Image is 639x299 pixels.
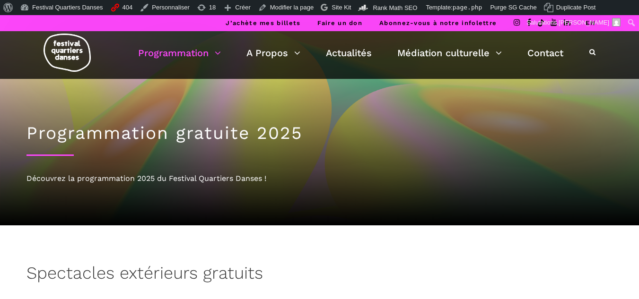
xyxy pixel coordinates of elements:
[332,4,351,11] span: Site Kit
[559,19,609,26] span: [PERSON_NAME]
[138,45,221,61] a: Programmation
[379,19,497,26] a: Abonnez-vous à notre infolettre
[373,4,417,11] span: Rank Math SEO
[453,4,482,11] span: page.php
[226,19,300,26] a: J’achète mes billets
[26,123,613,144] h1: Programmation gratuite 2025
[44,34,91,72] img: logo-fqd-med
[527,45,563,61] a: Contact
[26,263,263,287] h3: Spectacles extérieurs gratuits
[397,45,502,61] a: Médiation culturelle
[26,172,613,185] div: Découvrez la programmation 2025 du Festival Quartiers Danses !
[523,15,624,30] a: Salutations,
[317,19,362,26] a: Faire un don
[246,45,300,61] a: A Propos
[326,45,372,61] a: Actualités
